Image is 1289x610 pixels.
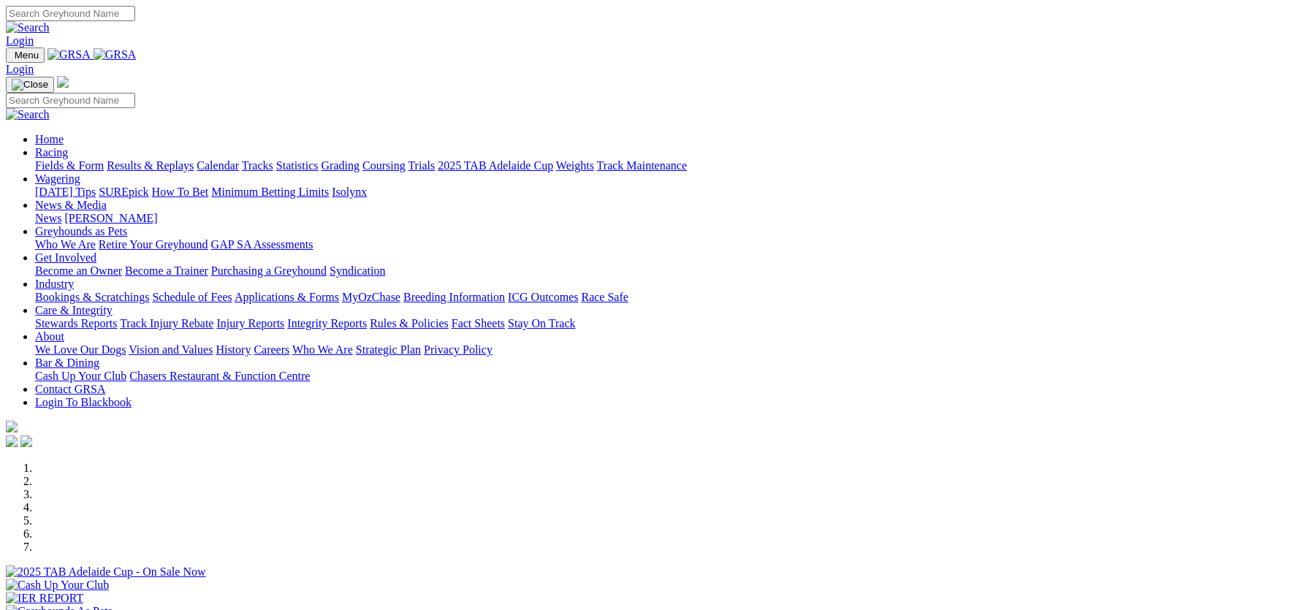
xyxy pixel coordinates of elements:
a: Tracks [242,159,273,172]
a: Rules & Policies [370,317,449,329]
div: Bar & Dining [35,370,1283,383]
a: Wagering [35,172,80,185]
a: Injury Reports [216,317,284,329]
a: Cash Up Your Club [35,370,126,382]
a: Track Injury Rebate [120,317,213,329]
div: About [35,343,1283,357]
a: Syndication [330,264,385,277]
a: Weights [556,159,594,172]
div: Care & Integrity [35,317,1283,330]
a: Retire Your Greyhound [99,238,208,251]
a: Breeding Information [403,291,505,303]
button: Toggle navigation [6,47,45,63]
img: facebook.svg [6,435,18,447]
a: Trials [408,159,435,172]
a: 2025 TAB Adelaide Cup [438,159,553,172]
a: Track Maintenance [597,159,687,172]
a: News & Media [35,199,107,211]
a: Grading [322,159,360,172]
a: Become an Owner [35,264,122,277]
a: MyOzChase [342,291,400,303]
a: ICG Outcomes [508,291,578,303]
a: History [216,343,251,356]
a: Stewards Reports [35,317,117,329]
div: Industry [35,291,1283,304]
img: Search [6,21,50,34]
a: Login To Blackbook [35,396,132,408]
a: SUREpick [99,186,148,198]
a: Bookings & Scratchings [35,291,149,303]
a: Privacy Policy [424,343,493,356]
div: Get Involved [35,264,1283,278]
a: We Love Our Dogs [35,343,126,356]
a: Schedule of Fees [152,291,232,303]
button: Toggle navigation [6,77,54,93]
a: Coursing [362,159,406,172]
div: Racing [35,159,1283,172]
a: Who We Are [292,343,353,356]
a: Care & Integrity [35,304,113,316]
a: Isolynx [332,186,367,198]
a: Racing [35,146,68,159]
img: 2025 TAB Adelaide Cup - On Sale Now [6,565,206,579]
a: News [35,212,61,224]
a: Login [6,34,34,47]
a: Strategic Plan [356,343,421,356]
span: Menu [15,50,39,61]
a: Home [35,133,64,145]
a: Contact GRSA [35,383,105,395]
a: Applications & Forms [235,291,339,303]
a: Login [6,63,34,75]
a: Purchasing a Greyhound [211,264,327,277]
a: Integrity Reports [287,317,367,329]
a: Industry [35,278,74,290]
a: Become a Trainer [125,264,208,277]
a: About [35,330,64,343]
img: logo-grsa-white.png [6,421,18,432]
a: Minimum Betting Limits [211,186,329,198]
a: GAP SA Assessments [211,238,313,251]
div: Greyhounds as Pets [35,238,1283,251]
a: Who We Are [35,238,96,251]
a: Fact Sheets [452,317,505,329]
a: [PERSON_NAME] [64,212,157,224]
div: News & Media [35,212,1283,225]
div: Wagering [35,186,1283,199]
a: How To Bet [152,186,209,198]
img: GRSA [47,48,91,61]
a: Vision and Values [129,343,213,356]
a: Race Safe [581,291,628,303]
a: Chasers Restaurant & Function Centre [129,370,310,382]
a: Stay On Track [508,317,575,329]
img: IER REPORT [6,592,83,605]
img: twitter.svg [20,435,32,447]
a: Calendar [197,159,239,172]
a: Careers [254,343,289,356]
input: Search [6,93,135,108]
a: Results & Replays [107,159,194,172]
a: Greyhounds as Pets [35,225,127,237]
img: Search [6,108,50,121]
a: Statistics [276,159,319,172]
a: Get Involved [35,251,96,264]
a: [DATE] Tips [35,186,96,198]
input: Search [6,6,135,21]
img: Cash Up Your Club [6,579,109,592]
img: GRSA [94,48,137,61]
img: logo-grsa-white.png [57,76,69,88]
img: Close [12,79,48,91]
a: Bar & Dining [35,357,99,369]
a: Fields & Form [35,159,104,172]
